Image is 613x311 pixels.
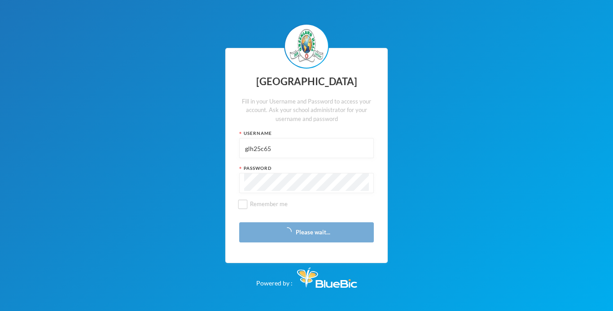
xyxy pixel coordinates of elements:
i: icon: loading [283,227,292,236]
img: Bluebic [297,268,357,288]
div: Fill in your Username and Password to access your account. Ask your school administrator for your... [239,97,374,124]
div: Username [239,130,374,137]
span: Remember me [246,200,291,207]
div: [GEOGRAPHIC_DATA] [239,73,374,91]
button: Please wait... [239,222,374,242]
div: Powered by : [256,263,357,288]
div: Password [239,165,374,172]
